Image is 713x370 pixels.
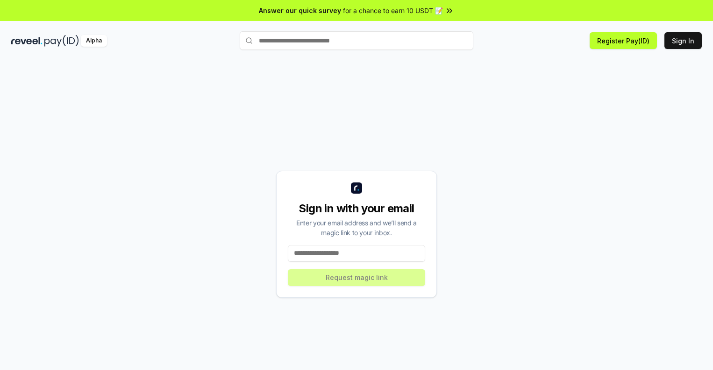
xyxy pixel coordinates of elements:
span: for a chance to earn 10 USDT 📝 [343,6,443,15]
div: Sign in with your email [288,201,425,216]
div: Enter your email address and we’ll send a magic link to your inbox. [288,218,425,237]
div: Alpha [81,35,107,47]
img: logo_small [351,182,362,194]
img: reveel_dark [11,35,43,47]
span: Answer our quick survey [259,6,341,15]
button: Register Pay(ID) [590,32,657,49]
button: Sign In [664,32,702,49]
img: pay_id [44,35,79,47]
